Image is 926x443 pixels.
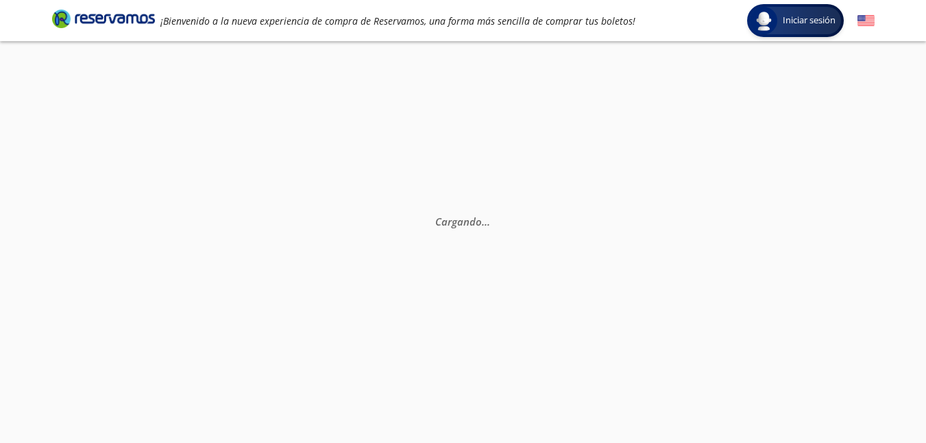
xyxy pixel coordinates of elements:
[160,14,635,27] em: ¡Bienvenido a la nueva experiencia de compra de Reservamos, una forma más sencilla de comprar tus...
[777,14,841,27] span: Iniciar sesión
[52,8,155,33] a: Brand Logo
[857,12,875,29] button: English
[52,8,155,29] i: Brand Logo
[435,215,490,228] em: Cargando
[485,215,487,228] span: .
[487,215,490,228] span: .
[482,215,485,228] span: .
